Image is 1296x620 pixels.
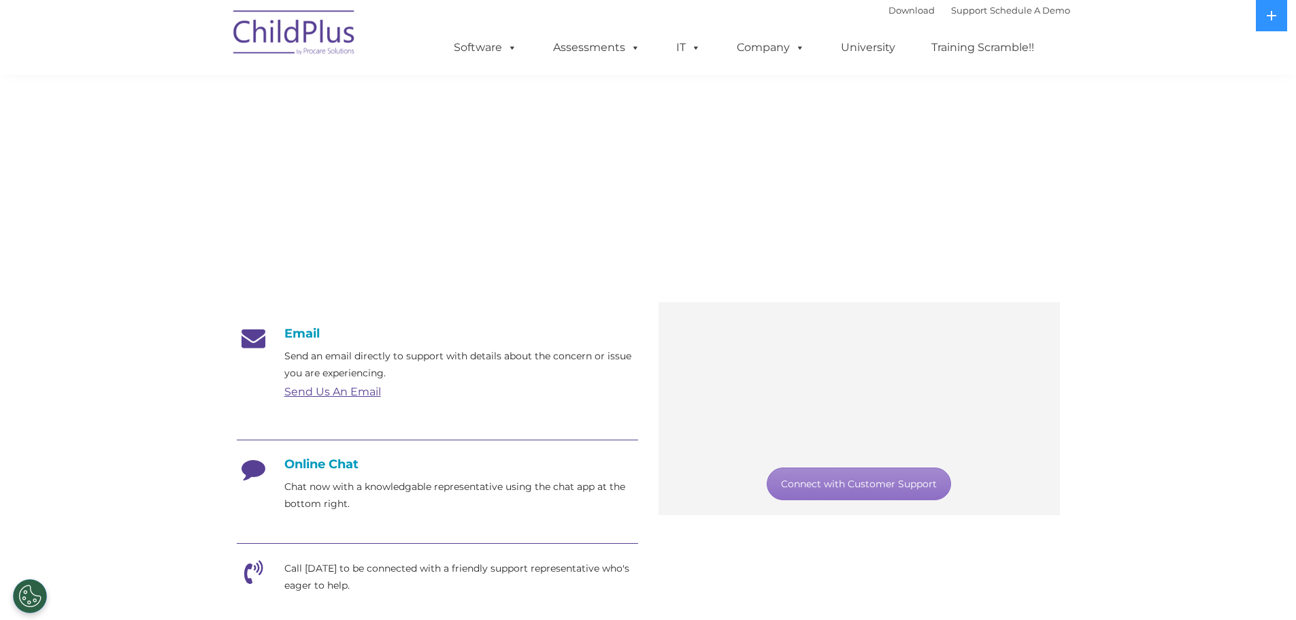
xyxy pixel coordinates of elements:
[284,560,638,594] p: Call [DATE] to be connected with a friendly support representative who's eager to help.
[284,478,638,512] p: Chat now with a knowledgable representative using the chat app at the bottom right.
[723,34,818,61] a: Company
[663,34,714,61] a: IT
[237,457,638,472] h4: Online Chat
[227,1,363,69] img: ChildPlus by Procare Solutions
[539,34,654,61] a: Assessments
[284,385,381,398] a: Send Us An Email
[440,34,531,61] a: Software
[918,34,1048,61] a: Training Scramble!!
[888,5,935,16] a: Download
[827,34,909,61] a: University
[237,326,638,341] h4: Email
[951,5,987,16] a: Support
[13,579,47,613] button: Cookies Settings
[990,5,1070,16] a: Schedule A Demo
[767,468,951,500] a: Connect with Customer Support
[284,348,638,382] p: Send an email directly to support with details about the concern or issue you are experiencing.
[888,5,1070,16] font: |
